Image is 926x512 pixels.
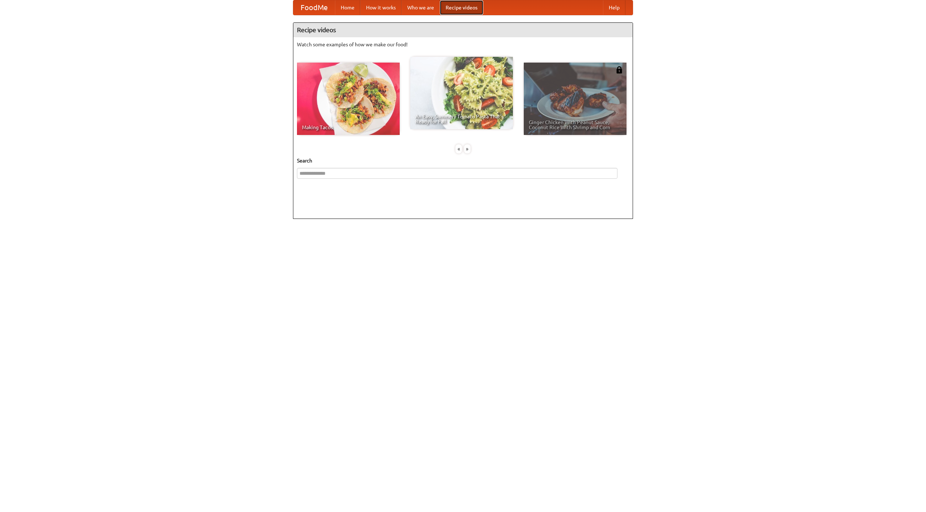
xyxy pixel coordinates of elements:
div: » [464,144,471,153]
a: Help [603,0,625,15]
a: Who we are [402,0,440,15]
div: « [455,144,462,153]
img: 483408.png [616,66,623,73]
h4: Recipe videos [293,23,633,37]
p: Watch some examples of how we make our food! [297,41,629,48]
span: Making Tacos [302,125,395,130]
a: Making Tacos [297,63,400,135]
a: An Easy, Summery Tomato Pasta That's Ready for Fall [410,57,513,129]
a: FoodMe [293,0,335,15]
span: An Easy, Summery Tomato Pasta That's Ready for Fall [415,114,508,124]
h5: Search [297,157,629,164]
a: How it works [360,0,402,15]
a: Recipe videos [440,0,483,15]
a: Home [335,0,360,15]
